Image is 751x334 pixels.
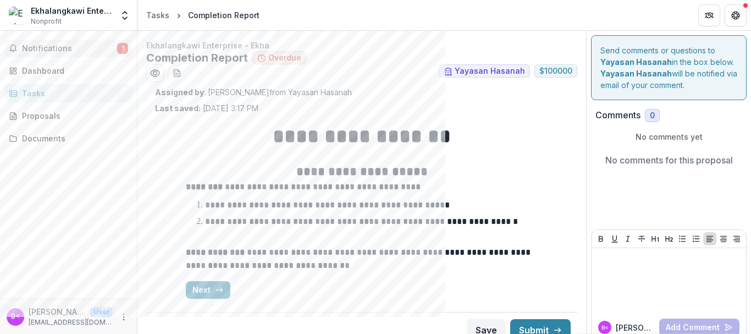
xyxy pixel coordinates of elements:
h2: Completion Report [146,51,248,64]
div: Dashboard [22,65,124,76]
p: [PERSON_NAME] [616,322,655,333]
span: 0 [650,111,655,121]
div: Ekhalangkawi Enterprise [31,5,113,17]
button: Heading 2 [662,232,676,245]
a: Documents [4,129,132,147]
a: Dashboard [4,62,132,80]
span: Yayasan Hasanah [455,67,525,76]
img: Ekhalangkawi Enterprise [9,7,26,24]
button: More [117,310,130,324]
span: $ 100000 [539,67,572,76]
p: No comments yet [595,131,742,143]
p: Ekhalangkawi Enterprise - Ekha [146,40,577,51]
div: Completion Report [188,9,259,21]
button: Align Right [730,232,743,245]
p: No comments for this proposal [605,154,733,167]
span: Notifications [22,44,117,53]
button: Get Help [725,4,747,26]
div: Benjamin Ang <ekhalangkawi@gmail.com> <ekhalangkawi@gmail.com> [601,325,609,331]
nav: breadcrumb [142,7,264,23]
div: Send comments or questions to in the box below. will be notified via email of your comment. [591,35,747,100]
p: [DATE] 3:17 PM [155,102,258,114]
div: Documents [22,133,124,144]
button: Next [186,281,230,299]
a: Tasks [4,84,132,102]
p: [PERSON_NAME] <[EMAIL_ADDRESS][DOMAIN_NAME]> <[EMAIL_ADDRESS][DOMAIN_NAME]> [29,306,86,317]
span: Nonprofit [31,17,62,26]
button: Heading 1 [649,232,662,245]
button: Align Left [703,232,716,245]
div: Benjamin Ang <ekhalangkawi@gmail.com> <ekhalangkawi@gmail.com> [11,313,20,320]
strong: Last saved: [155,103,201,113]
button: Open entity switcher [117,4,132,26]
a: Tasks [142,7,174,23]
strong: Yayasan Hasanah [600,69,672,78]
p: [EMAIL_ADDRESS][DOMAIN_NAME] [29,317,113,327]
p: User [90,307,113,317]
button: Italicize [621,232,634,245]
span: Overdue [268,53,301,63]
button: Preview d1951745-580a-41bf-a0e3-2730b662bd21.pdf [146,64,164,82]
div: Tasks [146,9,169,21]
button: Ordered List [689,232,703,245]
strong: Yayasan Hasanah [600,57,672,67]
button: Bullet List [676,232,689,245]
button: Notifications1 [4,40,132,57]
strong: Assigned by [155,87,204,97]
button: Align Center [717,232,730,245]
p: : [PERSON_NAME] from Yayasan Hasanah [155,86,568,98]
button: Partners [698,4,720,26]
span: 1 [117,43,128,54]
button: Strike [635,232,648,245]
h2: Comments [595,110,640,121]
button: Underline [608,232,621,245]
div: Proposals [22,110,124,122]
button: download-word-button [168,64,186,82]
a: Proposals [4,107,132,125]
button: Bold [594,232,608,245]
div: Tasks [22,87,124,99]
